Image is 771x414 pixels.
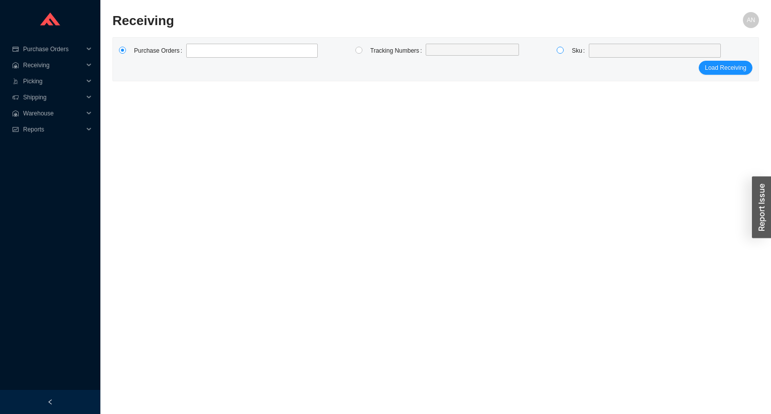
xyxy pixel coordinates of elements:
[23,73,83,89] span: Picking
[12,126,19,132] span: fund
[699,61,752,75] button: Load Receiving
[23,41,83,57] span: Purchase Orders
[705,63,746,73] span: Load Receiving
[370,44,426,58] label: Tracking Numbers
[23,57,83,73] span: Receiving
[23,121,83,137] span: Reports
[12,46,19,52] span: credit-card
[572,44,589,58] label: Sku
[23,89,83,105] span: Shipping
[747,12,755,28] span: AN
[23,105,83,121] span: Warehouse
[134,44,186,58] label: Purchase Orders
[47,399,53,405] span: left
[112,12,597,30] h2: Receiving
